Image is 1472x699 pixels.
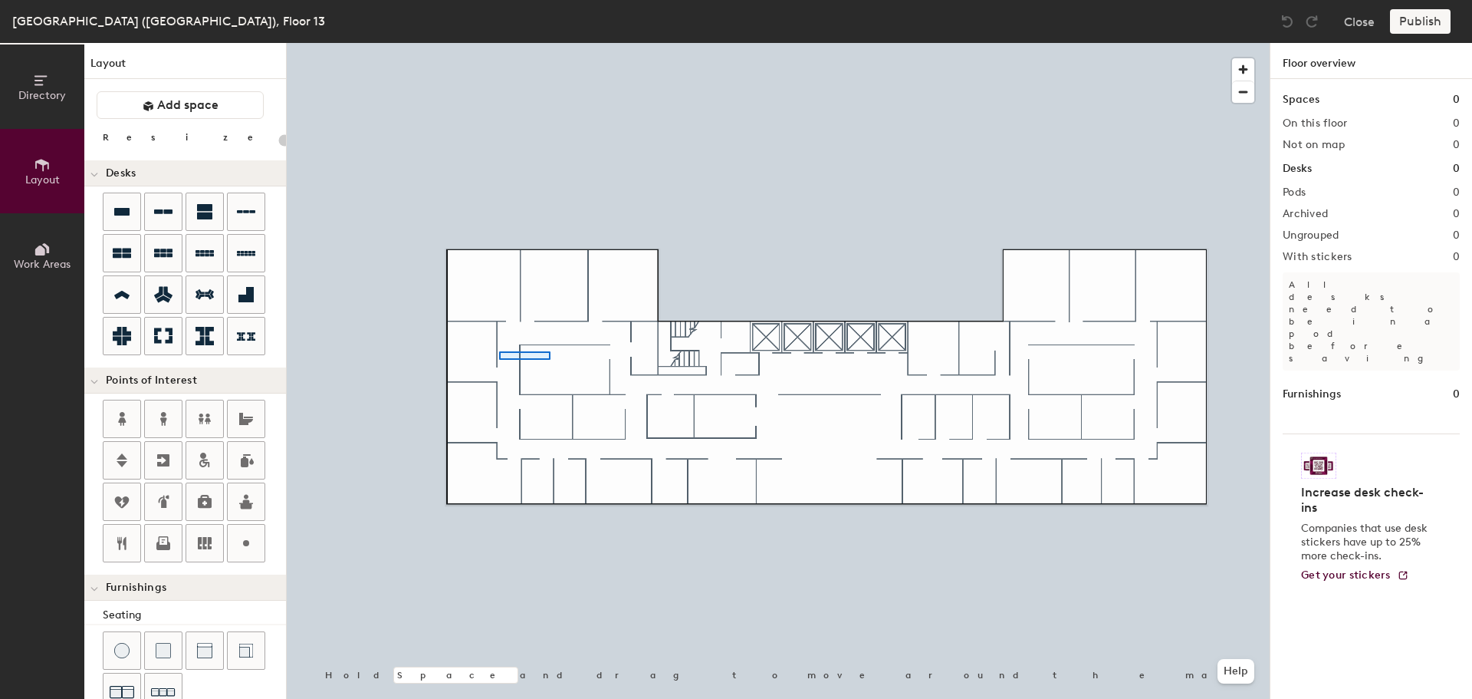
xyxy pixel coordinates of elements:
[1453,139,1460,151] h2: 0
[1453,251,1460,263] h2: 0
[1283,251,1352,263] h2: With stickers
[1453,229,1460,242] h2: 0
[144,631,182,670] button: Cushion
[1283,208,1328,220] h2: Archived
[106,374,197,387] span: Points of Interest
[1283,91,1319,108] h1: Spaces
[1283,186,1306,199] h2: Pods
[238,643,254,658] img: Couch (corner)
[114,643,130,658] img: Stool
[84,55,286,79] h1: Layout
[1301,569,1409,582] a: Get your stickers
[14,258,71,271] span: Work Areas
[186,631,224,670] button: Couch (middle)
[1304,14,1319,29] img: Redo
[1344,9,1375,34] button: Close
[12,12,325,31] div: [GEOGRAPHIC_DATA] ([GEOGRAPHIC_DATA]), Floor 13
[1453,91,1460,108] h1: 0
[1270,43,1472,79] h1: Floor overview
[97,91,264,119] button: Add space
[227,631,265,670] button: Couch (corner)
[25,173,60,186] span: Layout
[197,643,212,658] img: Couch (middle)
[1280,14,1295,29] img: Undo
[1301,569,1391,582] span: Get your stickers
[1453,160,1460,177] h1: 0
[106,167,136,180] span: Desks
[106,582,166,594] span: Furnishings
[1283,229,1339,242] h2: Ungrouped
[103,131,272,143] div: Resize
[1283,272,1460,371] p: All desks need to be in a pod before saving
[1453,117,1460,130] h2: 0
[156,643,171,658] img: Cushion
[1283,160,1312,177] h1: Desks
[1453,186,1460,199] h2: 0
[1301,453,1336,479] img: Sticker logo
[103,631,141,670] button: Stool
[1453,386,1460,403] h1: 0
[157,97,219,113] span: Add space
[1301,485,1432,516] h4: Increase desk check-ins
[1453,208,1460,220] h2: 0
[18,89,66,102] span: Directory
[1217,659,1254,684] button: Help
[1283,117,1348,130] h2: On this floor
[1301,522,1432,563] p: Companies that use desk stickers have up to 25% more check-ins.
[1283,139,1345,151] h2: Not on map
[1283,386,1341,403] h1: Furnishings
[103,607,286,624] div: Seating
